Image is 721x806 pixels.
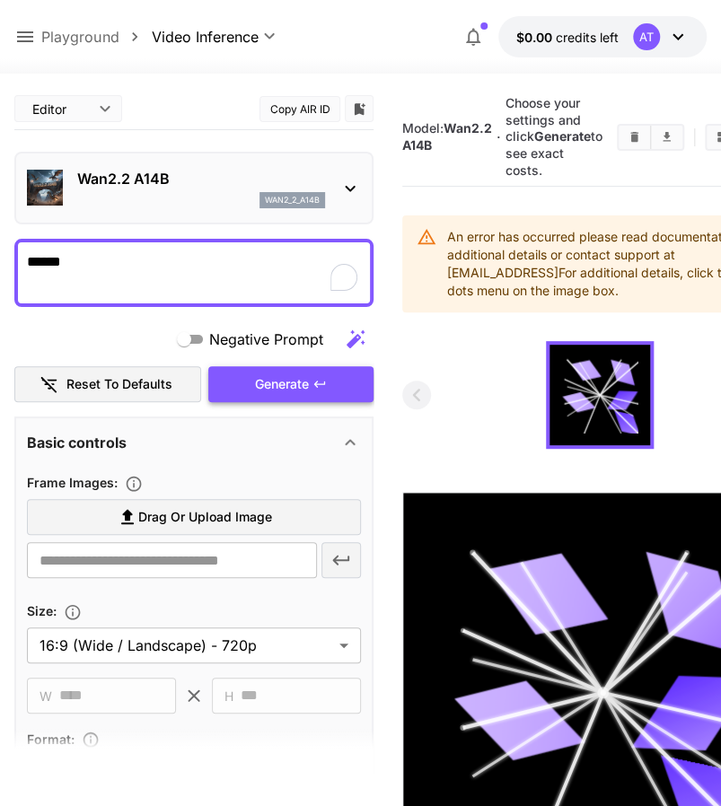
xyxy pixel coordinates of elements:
[265,194,320,206] p: wan2_2_a14b
[619,126,650,149] button: Clear All
[138,506,272,529] span: Drag or upload image
[27,421,361,464] div: Basic controls
[556,30,619,45] span: credits left
[27,499,361,536] label: Drag or upload image
[77,168,325,189] p: Wan2.2 A14B
[402,120,492,153] span: Model:
[14,366,201,403] button: Reset to defaults
[351,98,367,119] button: Add to library
[27,251,361,294] textarea: To enrich screen reader interactions, please activate Accessibility in Grammarly extension settings
[631,720,721,806] iframe: Chat Widget
[57,603,89,621] button: Adjust the dimensions of the generated image by specifying its width and height in pixels, or sel...
[534,128,591,144] b: Generate
[27,432,127,453] p: Basic controls
[633,23,660,50] div: AT
[224,686,233,706] span: H
[118,475,150,493] button: Upload frame images.
[651,126,682,149] button: Download All
[516,28,619,47] div: $0.00
[41,26,151,48] nav: breadcrumb
[402,120,492,153] b: Wan2.2 A14B
[151,26,258,48] span: Video Inference
[209,329,323,350] span: Negative Prompt
[41,26,119,48] a: Playground
[27,603,57,618] span: Size :
[506,95,602,178] span: Choose your settings and click to see exact costs.
[498,16,707,57] button: $0.00AT
[516,30,556,45] span: $0.00
[27,161,361,215] div: Wan2.2 A14Bwan2_2_a14b
[27,475,118,490] span: Frame Images :
[617,124,684,151] div: Clear AllDownload All
[255,373,309,396] span: Generate
[40,686,52,706] span: W
[497,127,501,148] p: ·
[208,366,374,403] button: Generate
[259,96,340,122] button: Copy AIR ID
[32,100,88,118] span: Editor
[40,635,332,656] span: 16:9 (Wide / Landscape) - 720p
